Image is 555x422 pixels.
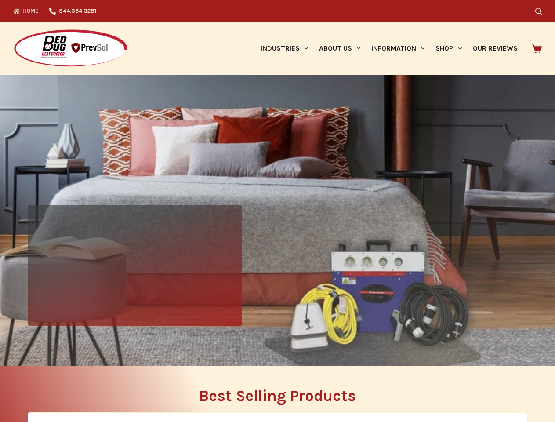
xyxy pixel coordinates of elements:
[430,22,467,75] a: Shop
[535,8,542,15] button: Search
[255,22,313,75] a: Industries
[13,29,128,68] img: Prevsol/Bed Bug Heat Doctor
[366,22,430,75] a: Information
[313,22,366,75] a: About Us
[28,388,527,404] h2: Best Selling Products
[467,22,523,75] a: Our Reviews
[255,22,523,75] nav: Primary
